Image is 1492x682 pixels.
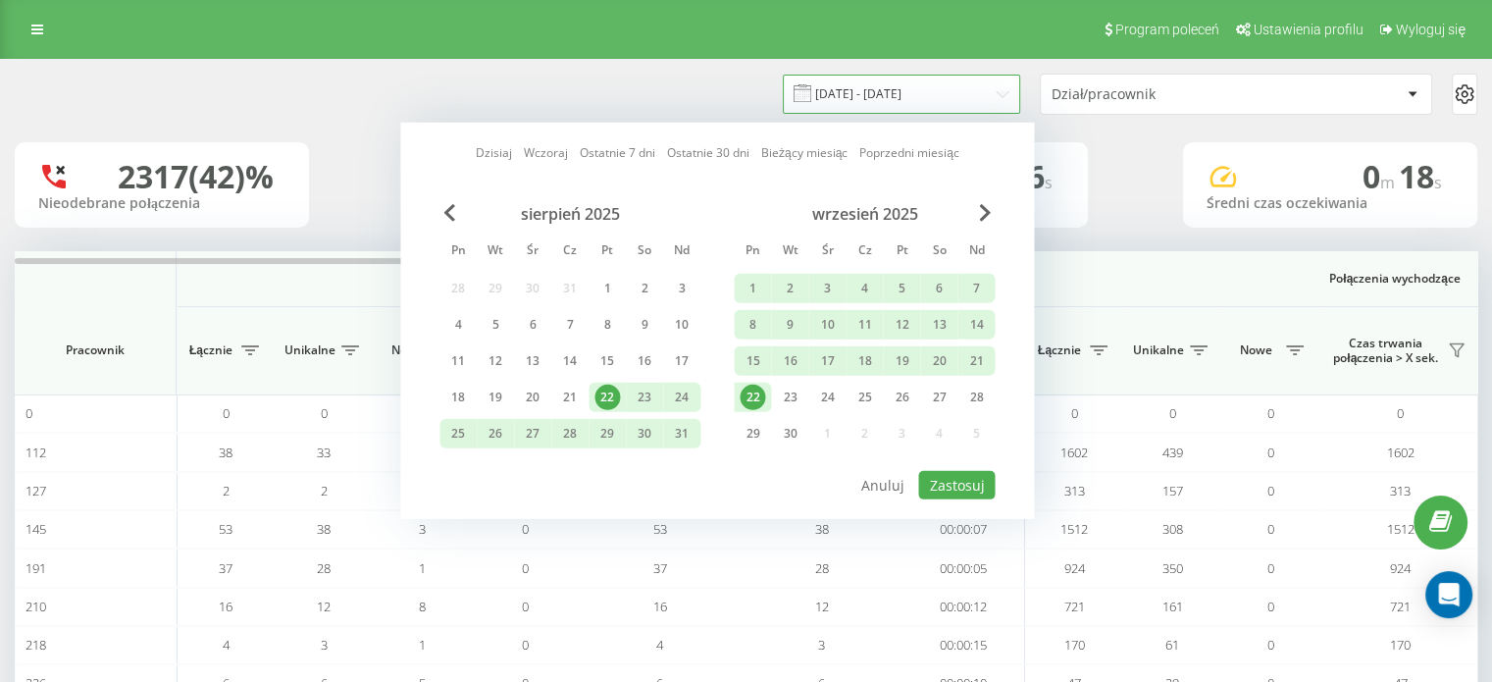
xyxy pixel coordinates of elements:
[1162,559,1183,577] span: 350
[445,385,471,410] div: 18
[771,383,808,412] div: wt 23 wrz 2025
[1064,636,1085,654] span: 170
[963,348,989,374] div: 21
[1396,22,1466,37] span: Wyloguj się
[961,237,991,267] abbr: niedziela
[653,520,667,538] span: 53
[851,385,877,410] div: 25
[957,274,995,303] div: ndz 7 wrz 2025
[383,342,432,358] span: Nowe
[557,348,583,374] div: 14
[557,312,583,338] div: 7
[518,237,547,267] abbr: środa
[663,310,700,340] div: ndz 10 sie 2025
[883,346,920,376] div: pt 19 wrz 2025
[777,312,802,338] div: 9
[481,237,510,267] abbr: wtorek
[850,471,915,499] button: Anuluj
[589,383,626,412] div: pt 22 sie 2025
[851,348,877,374] div: 18
[889,385,914,410] div: 26
[445,421,471,446] div: 25
[223,636,230,654] span: 4
[777,421,802,446] div: 30
[814,312,840,338] div: 10
[514,419,551,448] div: śr 27 sie 2025
[1060,520,1088,538] span: 1512
[814,276,840,301] div: 3
[557,385,583,410] div: 21
[771,274,808,303] div: wt 2 wrz 2025
[815,559,829,577] span: 28
[740,348,765,374] div: 15
[630,237,659,267] abbr: sobota
[963,276,989,301] div: 7
[551,383,589,412] div: czw 21 sie 2025
[1267,559,1274,577] span: 0
[1267,482,1274,499] span: 0
[26,636,46,654] span: 218
[846,310,883,340] div: czw 11 wrz 2025
[846,383,883,412] div: czw 25 wrz 2025
[514,346,551,376] div: śr 13 sie 2025
[632,276,657,301] div: 2
[777,348,802,374] div: 16
[1064,598,1085,615] span: 721
[317,520,331,538] span: 38
[520,312,545,338] div: 6
[439,204,700,224] div: sierpień 2025
[771,310,808,340] div: wt 9 wrz 2025
[1162,598,1183,615] span: 161
[1267,636,1274,654] span: 0
[520,348,545,374] div: 13
[859,143,959,162] a: Poprzedni miesiąc
[219,559,232,577] span: 37
[223,482,230,499] span: 2
[228,271,973,287] span: Połączenia przychodzące
[808,310,846,340] div: śr 10 wrz 2025
[808,274,846,303] div: śr 3 wrz 2025
[920,383,957,412] div: sob 27 wrz 2025
[522,520,529,538] span: 0
[626,419,663,448] div: sob 30 sie 2025
[626,383,663,412] div: sob 23 sie 2025
[1390,482,1411,499] span: 313
[883,274,920,303] div: pt 5 wrz 2025
[963,312,989,338] div: 14
[557,421,583,446] div: 28
[920,310,957,340] div: sob 13 wrz 2025
[522,598,529,615] span: 0
[443,237,473,267] abbr: poniedziałek
[887,237,916,267] abbr: piątek
[1162,482,1183,499] span: 157
[551,419,589,448] div: czw 28 sie 2025
[594,385,620,410] div: 22
[926,385,952,410] div: 27
[219,444,232,461] span: 38
[26,559,46,577] span: 191
[663,346,700,376] div: ndz 17 sie 2025
[483,348,508,374] div: 12
[419,598,426,615] span: 8
[439,383,477,412] div: pon 18 sie 2025
[520,421,545,446] div: 27
[738,237,767,267] abbr: poniedziałek
[902,588,1025,626] td: 00:00:12
[1169,404,1176,422] span: 0
[626,310,663,340] div: sob 9 sie 2025
[902,549,1025,587] td: 00:00:05
[889,348,914,374] div: 19
[663,383,700,412] div: ndz 24 sie 2025
[669,385,695,410] div: 24
[580,143,655,162] a: Ostatnie 7 dni
[317,444,331,461] span: 33
[594,421,620,446] div: 29
[219,598,232,615] span: 16
[223,404,230,422] span: 0
[477,383,514,412] div: wt 19 sie 2025
[1267,598,1274,615] span: 0
[1052,86,1286,103] div: Dział/pracownik
[849,237,879,267] abbr: czwartek
[626,346,663,376] div: sob 16 sie 2025
[846,274,883,303] div: czw 4 wrz 2025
